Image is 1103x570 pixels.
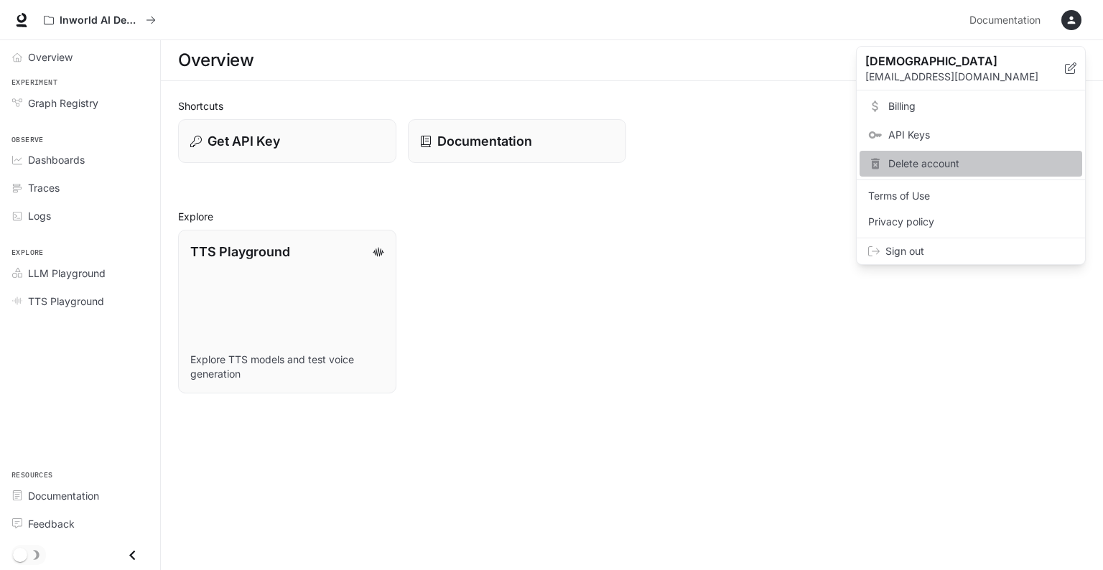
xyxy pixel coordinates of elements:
[868,189,1074,203] span: Terms of Use
[860,209,1082,235] a: Privacy policy
[860,183,1082,209] a: Terms of Use
[885,244,1074,258] span: Sign out
[857,238,1085,264] div: Sign out
[888,156,1074,171] span: Delete account
[865,70,1065,84] p: [EMAIL_ADDRESS][DOMAIN_NAME]
[857,47,1085,90] div: [DEMOGRAPHIC_DATA][EMAIL_ADDRESS][DOMAIN_NAME]
[868,215,1074,229] span: Privacy policy
[860,151,1082,177] div: Delete account
[860,93,1082,119] a: Billing
[888,128,1074,142] span: API Keys
[888,99,1074,113] span: Billing
[860,122,1082,148] a: API Keys
[865,52,1042,70] p: [DEMOGRAPHIC_DATA]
